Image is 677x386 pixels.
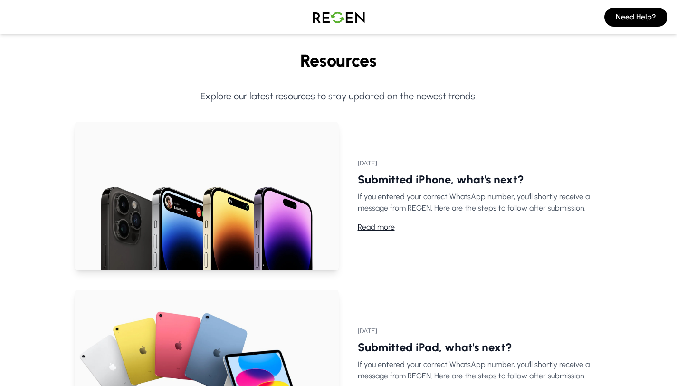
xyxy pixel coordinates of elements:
[75,122,339,270] img: Submitted iPhone, what's next?
[305,4,372,30] img: Logo
[358,327,603,336] p: [DATE]
[358,222,395,233] a: Read more
[358,191,603,214] p: If you entered your correct WhatsApp number, you'll shortly receive a message from REGEN. Here ar...
[358,340,512,354] a: Submitted iPad, what's next?
[75,51,603,70] h1: Resources
[75,89,603,103] p: Explore our latest resources to stay updated on the newest trends.
[358,359,603,382] p: If you entered your correct WhatsApp number, you'll shortly receive a message from REGEN. Here ar...
[358,159,603,168] p: [DATE]
[604,8,667,27] button: Need Help?
[358,173,524,186] a: Submitted iPhone, what's next?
